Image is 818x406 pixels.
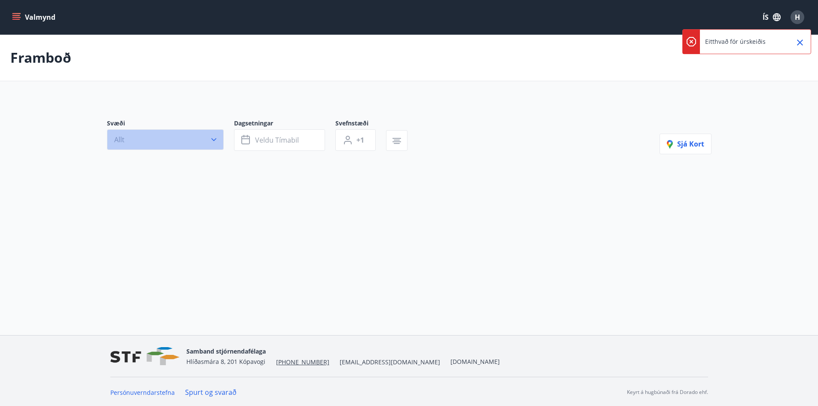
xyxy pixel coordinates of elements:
button: Close [793,35,807,50]
button: Sjá kort [660,134,712,154]
span: Sjá kort [667,139,704,149]
p: Framboð [10,48,71,67]
button: Veldu tímabil [234,129,325,151]
p: Eitthvað fór úrskeiðis [705,37,766,46]
span: Allt [114,135,125,144]
p: Keyrt á hugbúnaði frá Dorado ehf. [627,388,708,396]
button: H [787,7,808,27]
a: [DOMAIN_NAME] [450,357,500,366]
span: Svefnstæði [335,119,386,129]
button: ÍS [758,9,785,25]
a: Persónuverndarstefna [110,388,175,397]
span: Samband stjórnendafélaga [186,347,266,355]
span: Dagsetningar [234,119,335,129]
tcxspan: Call +354 553-5040 via 3CX [276,358,329,366]
span: Hlíðasmára 8, 201 Kópavogi [186,357,265,366]
span: +1 [356,135,364,145]
span: Veldu tímabil [255,135,299,145]
img: vjCaq2fThgY3EUYqSgpjEiBg6WP39ov69hlhuPVN.png [110,347,179,366]
button: menu [10,9,59,25]
span: [EMAIL_ADDRESS][DOMAIN_NAME] [340,358,440,366]
a: Spurt og svarað [185,388,237,397]
button: +1 [335,129,376,151]
span: H [795,12,800,22]
span: Svæði [107,119,234,129]
button: Allt [107,129,224,150]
